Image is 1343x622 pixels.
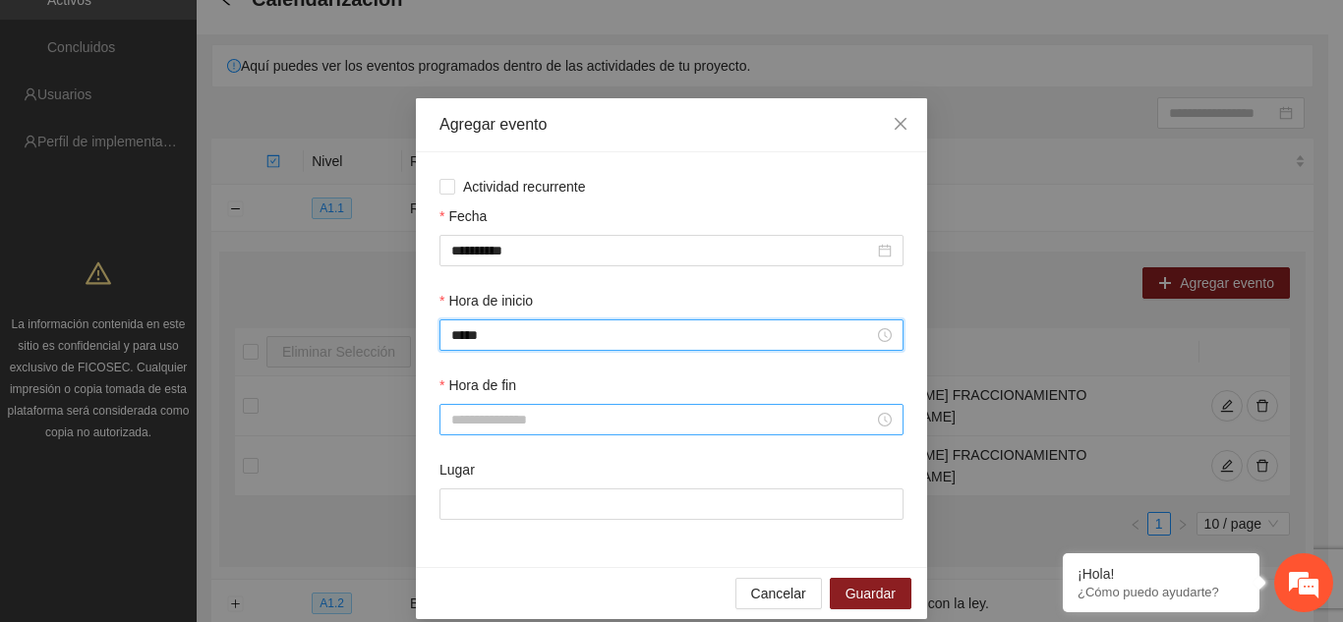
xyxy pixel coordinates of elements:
[751,583,806,604] span: Cancelar
[455,176,594,198] span: Actividad recurrente
[439,205,487,227] label: Fecha
[10,414,375,482] textarea: Escriba su mensaje y pulse “Intro”
[830,578,911,609] button: Guardar
[451,409,874,430] input: Hora de fin
[846,583,896,604] span: Guardar
[735,578,822,609] button: Cancelar
[451,240,874,261] input: Fecha
[874,98,927,151] button: Close
[439,114,904,136] div: Agregar evento
[439,488,904,520] input: Lugar
[439,290,533,311] label: Hora de inicio
[451,324,874,346] input: Hora de inicio
[322,10,370,57] div: Minimizar ventana de chat en vivo
[1078,585,1245,599] p: ¿Cómo puedo ayudarte?
[439,459,475,481] label: Lugar
[439,374,516,396] label: Hora de fin
[1078,566,1245,582] div: ¡Hola!
[114,200,271,399] span: Estamos en línea.
[102,100,330,126] div: Chatee con nosotros ahora
[893,116,908,132] span: close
